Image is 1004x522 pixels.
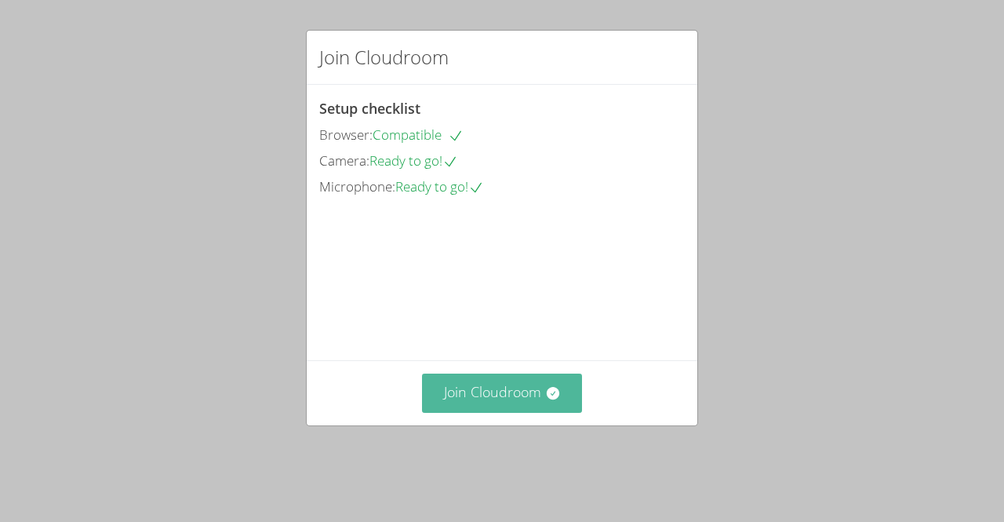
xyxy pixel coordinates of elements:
button: Join Cloudroom [422,374,583,412]
span: Compatible [373,126,464,144]
span: Browser: [319,126,373,144]
span: Ready to go! [395,177,484,195]
span: Camera: [319,151,369,170]
span: Microphone: [319,177,395,195]
span: Ready to go! [369,151,458,170]
h2: Join Cloudroom [319,43,449,71]
span: Setup checklist [319,99,420,118]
